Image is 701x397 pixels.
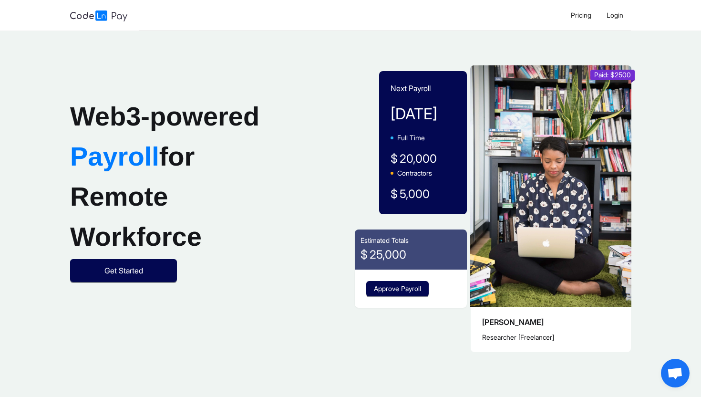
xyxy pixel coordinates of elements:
[397,134,425,142] span: Full Time
[391,104,437,123] span: [DATE]
[70,267,177,275] a: Get Started
[70,259,177,282] button: Get Started
[397,169,432,177] span: Contractors
[400,187,430,201] span: 5,000
[482,317,544,327] span: [PERSON_NAME]
[594,71,631,79] span: Paid: $2500
[400,152,437,166] span: 20,000
[361,236,409,244] span: Estimated Totals
[70,10,127,21] img: logo
[366,281,429,296] button: Approve Payroll
[571,11,591,19] span: Pricing
[470,65,631,307] img: example
[482,333,554,341] span: Researcher [Freelancer]
[391,83,456,94] p: Next Payroll
[374,283,421,294] span: Approve Payroll
[391,150,398,168] span: $
[361,246,368,264] span: $
[661,359,690,387] a: Open chat
[70,96,299,257] h1: Web3-powered for Remote Workforce
[607,11,623,19] span: Login
[70,141,159,171] span: Payroll
[104,265,143,277] span: Get Started
[391,185,398,203] span: $
[370,248,406,261] span: 25,000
